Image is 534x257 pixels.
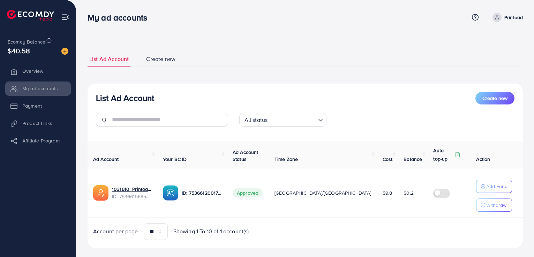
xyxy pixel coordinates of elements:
[475,92,514,104] button: Create new
[93,156,119,163] span: Ad Account
[476,198,512,212] button: Withdraw
[173,227,249,235] span: Showing 1 To 10 of 1 account(s)
[243,115,269,125] span: All status
[490,13,523,22] a: Printoad
[404,189,414,196] span: $0.2
[93,227,138,235] span: Account per page
[8,46,30,56] span: $40.58
[239,113,326,127] div: Search for option
[112,186,152,200] div: <span class='underline'>1031610_Printoas_1754755120409</span></br>7536615685464883201
[7,10,54,21] img: logo
[476,180,512,193] button: Add Fund
[274,156,298,163] span: Time Zone
[383,156,393,163] span: Cost
[504,13,523,22] p: Printoad
[476,156,490,163] span: Action
[93,185,108,201] img: ic-ads-acc.e4c84228.svg
[163,156,187,163] span: Your BC ID
[233,188,263,197] span: Approved
[8,38,45,45] span: Ecomdy Balance
[270,114,315,125] input: Search for option
[486,182,507,190] p: Add Fund
[61,13,69,21] img: menu
[486,201,506,209] p: Withdraw
[404,156,422,163] span: Balance
[61,48,68,55] img: image
[182,189,221,197] p: ID: 7536612001737474065
[383,189,392,196] span: $9.8
[88,13,153,23] h3: My ad accounts
[274,189,371,196] span: [GEOGRAPHIC_DATA]/[GEOGRAPHIC_DATA]
[482,95,507,102] span: Create new
[233,149,258,163] span: Ad Account Status
[146,55,175,63] span: Create new
[112,193,152,200] span: ID: 7536615685464883201
[163,185,178,201] img: ic-ba-acc.ded83a64.svg
[433,146,453,163] p: Auto top-up
[96,93,154,103] h3: List Ad Account
[89,55,129,63] span: List Ad Account
[112,186,152,193] a: 1031610_Printoas_1754755120409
